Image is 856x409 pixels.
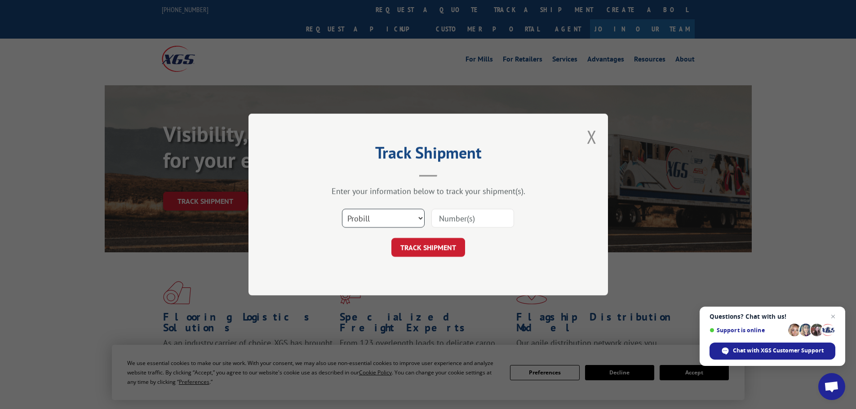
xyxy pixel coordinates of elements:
[293,146,563,163] h2: Track Shipment
[733,347,824,355] span: Chat with XGS Customer Support
[710,343,835,360] span: Chat with XGS Customer Support
[818,373,845,400] a: Open chat
[710,313,835,320] span: Questions? Chat with us!
[710,327,785,334] span: Support is online
[587,125,597,149] button: Close modal
[391,238,465,257] button: TRACK SHIPMENT
[293,186,563,196] div: Enter your information below to track your shipment(s).
[431,209,514,228] input: Number(s)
